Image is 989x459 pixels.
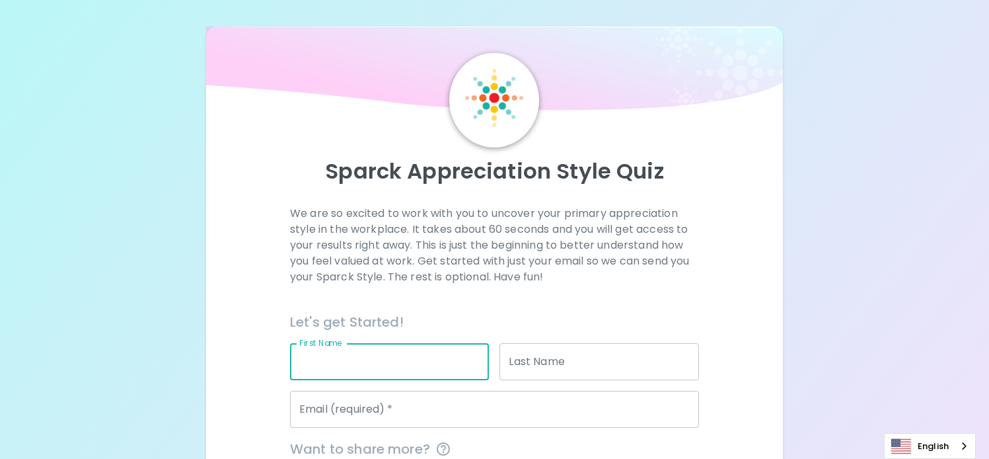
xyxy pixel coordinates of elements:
[885,434,975,458] a: English
[884,433,976,459] div: Language
[206,26,783,118] img: wave
[290,312,699,333] h6: Let's get Started!
[884,433,976,459] aside: Language selected: English
[290,206,699,285] p: We are so excited to work with you to uncover your primary appreciation style in the workplace. I...
[465,69,523,127] img: Sparck Logo
[222,158,767,185] p: Sparck Appreciation Style Quiz
[435,441,451,457] svg: This information is completely confidential and only used for aggregated appreciation studies at ...
[299,337,342,349] label: First Name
